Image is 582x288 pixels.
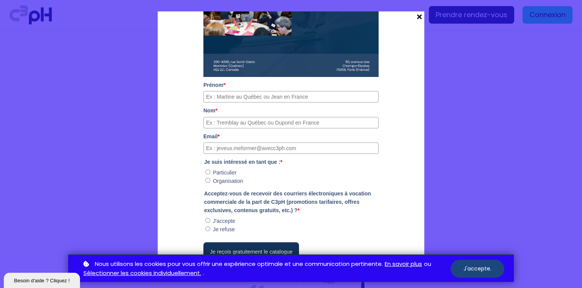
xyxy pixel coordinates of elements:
[213,218,235,224] label: J'accepte
[83,269,201,278] a: Sélectionner les cookies individuellement.
[203,106,379,115] label: Nom
[82,259,451,278] p: ou .
[4,271,82,288] iframe: chat widget
[203,142,379,154] input: Ex : jeveux.meformer@avecc3ph.com
[203,117,379,128] input: Ex : Tremblay au Québec ou Dupond en France
[203,158,283,166] legend: Je suis intéressé en tant que :
[203,189,379,215] legend: Acceptez-vous de recevoir des courriers électroniques à vocation commerciale de la part de C3pH (...
[203,242,299,261] button: Je reçois gratuitement le catalogue
[203,132,379,141] label: Email
[213,226,235,232] label: Je refuse
[203,91,379,102] input: Ex : Martine au Québec ou Jean en France
[203,81,379,89] label: Prénom
[385,259,422,269] a: En savoir plus
[213,170,237,176] label: Particulier
[451,260,504,278] button: J'accepte.
[213,178,243,184] label: Organisation
[95,259,383,269] span: Nous utilisons les cookies pour vous offrir une expérience optimale et une communication pertinente.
